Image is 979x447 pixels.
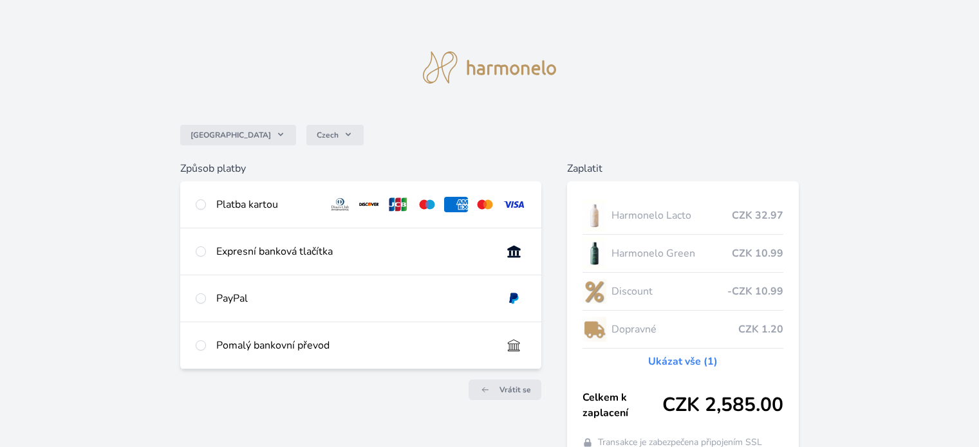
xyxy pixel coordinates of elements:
[732,246,783,261] span: CZK 10.99
[583,199,607,232] img: CLEAN_LACTO_se_stinem_x-hi-lo.jpg
[216,338,491,353] div: Pomalý bankovní převod
[502,291,526,306] img: paypal.svg
[648,354,718,369] a: Ukázat vše (1)
[216,291,491,306] div: PayPal
[583,313,607,345] img: delivery-lo.png
[473,197,497,212] img: mc.svg
[469,379,541,400] a: Vrátit se
[415,197,439,212] img: maestro.svg
[583,390,662,421] span: Celkem k zaplacení
[727,284,783,299] span: -CZK 10.99
[191,130,271,140] span: [GEOGRAPHIC_DATA]
[502,338,526,353] img: bankTransfer_IBAN.svg
[328,197,352,212] img: diners.svg
[502,197,526,212] img: visa.svg
[317,130,339,140] span: Czech
[216,197,318,212] div: Platba kartou
[583,237,607,269] img: CLEAN_GREEN_se_stinem_x-lo.jpg
[386,197,410,212] img: jcb.svg
[306,125,364,145] button: Czech
[502,244,526,259] img: onlineBanking_CZ.svg
[180,161,541,176] h6: Způsob platby
[216,244,491,259] div: Expresní banková tlačítka
[567,161,799,176] h6: Zaplatit
[611,208,731,223] span: Harmonelo Lacto
[444,197,468,212] img: amex.svg
[611,284,727,299] span: Discount
[732,208,783,223] span: CZK 32.97
[357,197,381,212] img: discover.svg
[611,322,738,337] span: Dopravné
[180,125,296,145] button: [GEOGRAPHIC_DATA]
[583,275,607,307] img: discount-lo.png
[662,394,783,417] span: CZK 2,585.00
[423,51,557,84] img: logo.svg
[738,322,783,337] span: CZK 1.20
[499,385,531,395] span: Vrátit se
[611,246,731,261] span: Harmonelo Green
